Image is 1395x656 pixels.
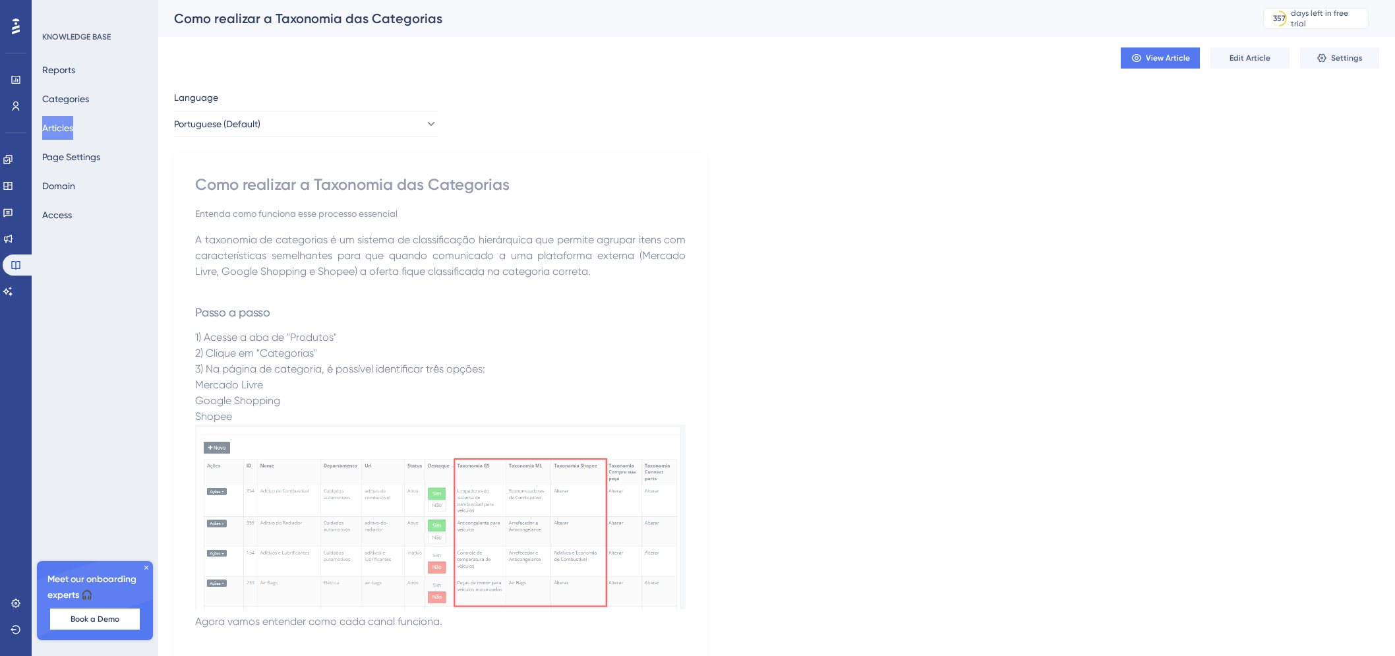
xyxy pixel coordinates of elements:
div: days left in free trial [1291,8,1364,29]
span: Book a Demo [71,614,119,624]
span: Google Shopping [195,394,280,407]
span: 2) Clique em "Categorias" [195,347,317,359]
button: Settings [1300,47,1379,69]
span: Agora vamos entender como cada canal funciona. [195,615,442,628]
span: Portuguese (Default) [174,116,260,132]
span: 3) Na página de categoria, é possível identificar três opções: [195,363,485,375]
button: Book a Demo [50,609,140,630]
button: Categories [42,87,89,111]
button: Page Settings [42,145,100,169]
div: Entenda como funciona esse processo essencial [195,206,686,222]
span: Edit Article [1230,53,1270,63]
iframe: UserGuiding AI Assistant Launcher [1340,604,1379,643]
button: Reports [42,58,75,82]
div: 357 [1273,13,1286,24]
span: A taxonomia de categorias é um sistema de classificação hierárquica que permite agrupar itens com... [195,233,688,278]
button: Domain [42,174,75,198]
button: View Article [1121,47,1200,69]
span: Meet our onboarding experts 🎧 [47,572,142,603]
div: Como realizar a Taxonomia das Categorias [195,174,686,195]
span: Passo a passo [195,305,270,319]
button: Edit Article [1210,47,1290,69]
span: Language [174,90,218,105]
span: Mercado Livre [195,378,263,391]
div: KNOWLEDGE BASE [42,32,111,42]
button: Articles [42,116,73,140]
span: View Article [1146,53,1190,63]
div: Como realizar a Taxonomia das Categorias [174,9,1230,28]
span: 1) Acesse a aba de "Produtos" [195,331,337,343]
span: Shopee [195,410,232,423]
span: Settings [1331,53,1363,63]
button: Portuguese (Default) [174,111,438,137]
button: Access [42,203,72,227]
